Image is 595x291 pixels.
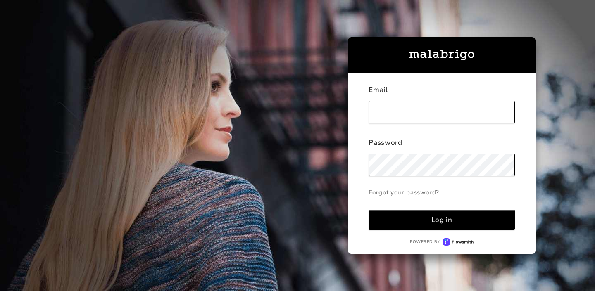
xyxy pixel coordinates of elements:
[369,184,515,201] a: Forgot your password?
[409,50,474,60] img: malabrigo-logo
[443,238,474,246] img: Flowsmith logo
[369,138,515,154] div: Password
[369,210,515,230] button: Log in
[431,215,452,225] div: Log in
[369,238,515,246] a: Powered byFlowsmith logo
[369,85,515,101] div: Email
[410,239,440,245] p: Powered by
